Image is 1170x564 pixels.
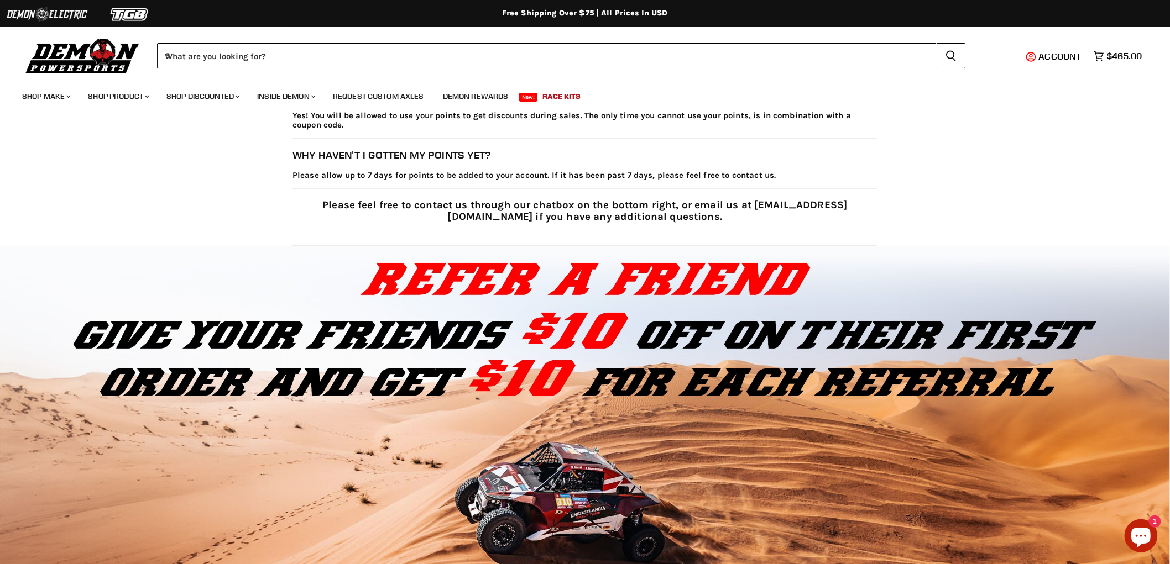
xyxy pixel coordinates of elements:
[937,43,966,68] button: Search
[519,93,538,102] span: New!
[325,85,432,108] a: Request Custom Axles
[292,149,877,161] h3: Why haven't I gotten my points yet?
[292,199,877,223] p: Please feel free to contact us through our chatbox on the bottom right, or email us at [EMAIL_ADD...
[292,111,877,130] p: Yes! You will be allowed to use your points to get discounts during sales. The only time you cann...
[14,85,77,108] a: Shop Make
[1107,51,1142,61] span: $465.00
[1039,51,1082,62] span: Account
[1034,51,1088,61] a: Account
[292,171,877,180] p: Please allow up to 7 days for points to be added to your account. If it has been past 7 days, ple...
[80,85,156,108] a: Shop Product
[1088,48,1148,64] a: $465.00
[6,4,88,25] img: Demon Electric Logo 2
[143,8,1027,18] div: Free Shipping Over $75 | All Prices In USD
[435,85,517,108] a: Demon Rewards
[88,4,171,25] img: TGB Logo 2
[1121,519,1161,555] inbox-online-store-chat: Shopify online store chat
[22,36,143,75] img: Demon Powersports
[249,85,322,108] a: Inside Demon
[158,85,247,108] a: Shop Discounted
[14,81,1140,108] ul: Main menu
[157,43,937,68] input: When autocomplete results are available use up and down arrows to review and enter to select
[157,43,966,68] form: Product
[535,85,589,108] a: Race Kits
